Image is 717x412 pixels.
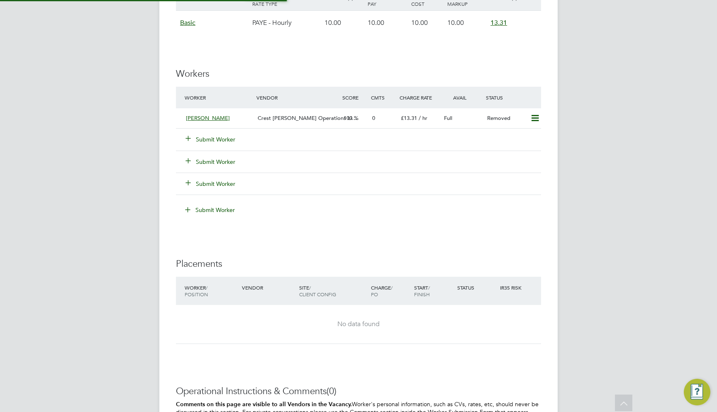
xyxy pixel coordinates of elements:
span: 10.00 [411,19,428,27]
div: 10.00 [322,11,366,35]
span: 10.00 [447,19,464,27]
span: Full [444,115,452,122]
div: PAYE - Hourly [250,11,322,35]
b: Comments on this page are visible to all Vendors in the Vacancy. [176,401,352,408]
span: / PO [371,284,393,297]
span: / hr [419,115,427,122]
div: Status [455,280,498,295]
div: Status [484,90,541,105]
span: [PERSON_NAME] [186,115,230,122]
div: No data found [184,320,533,329]
button: Submit Worker [179,203,241,217]
div: Removed [484,112,527,125]
span: 13.31 [490,19,507,27]
div: Vendor [254,90,340,105]
h3: Operational Instructions & Comments [176,385,541,397]
div: Charge [369,280,412,302]
div: Cmts [369,90,398,105]
span: Basic [180,19,195,27]
div: Site [297,280,369,302]
span: / Finish [414,284,430,297]
span: £13.31 [401,115,417,122]
span: 100 [344,115,352,122]
button: Submit Worker [186,135,236,144]
h3: Workers [176,68,541,80]
button: Submit Worker [186,180,236,188]
div: Charge Rate [398,90,441,105]
div: Vendor [240,280,297,295]
button: Submit Worker [186,158,236,166]
div: Worker [183,280,240,302]
div: IR35 Risk [498,280,527,295]
div: Worker [183,90,254,105]
button: Engage Resource Center [684,379,710,405]
span: 10.00 [368,19,384,27]
span: / Client Config [299,284,336,297]
span: (0) [327,385,337,397]
span: Crest [PERSON_NAME] Operations Li… [258,115,357,122]
span: 0 [372,115,375,122]
div: Score [340,90,369,105]
div: Avail [441,90,484,105]
span: / Position [185,284,208,297]
div: Start [412,280,455,302]
h3: Placements [176,258,541,270]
